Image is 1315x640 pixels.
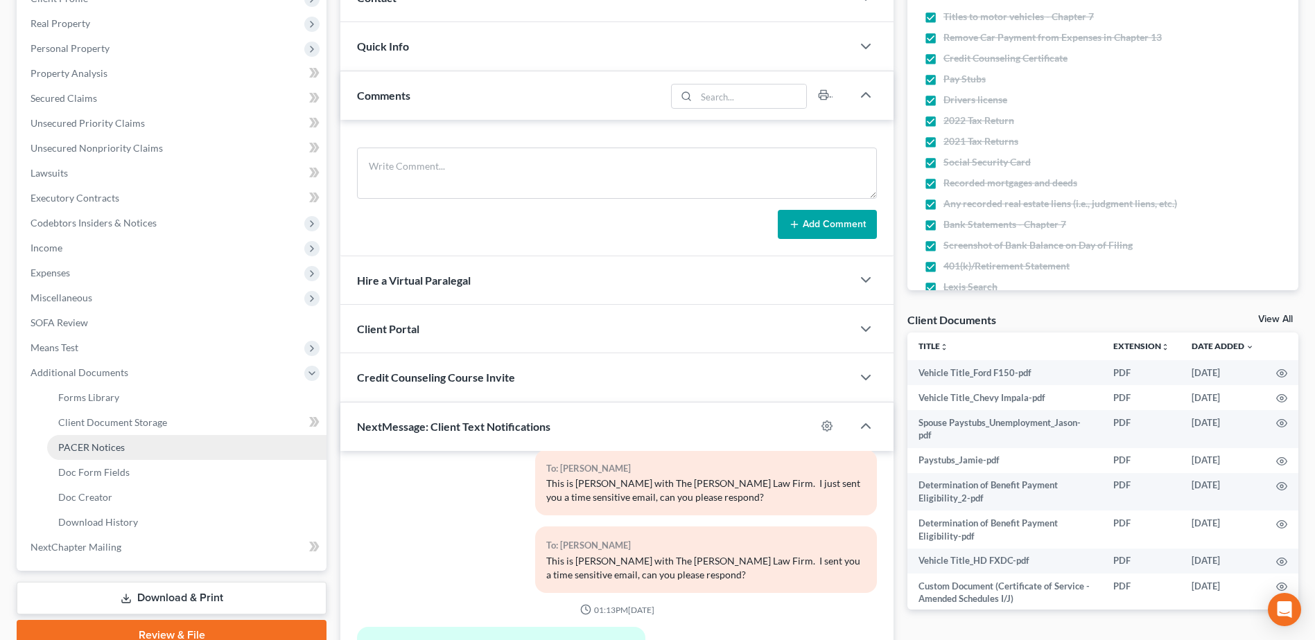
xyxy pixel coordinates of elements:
[357,604,877,616] div: 01:13PM[DATE]
[357,39,409,53] span: Quick Info
[31,242,62,254] span: Income
[943,259,1070,273] span: 401(k)/Retirement Statement
[19,61,326,86] a: Property Analysis
[546,554,866,582] div: This is [PERSON_NAME] with The [PERSON_NAME] Law Firm. I sent you a time sensitive email, can you...
[1102,360,1181,385] td: PDF
[1181,410,1265,448] td: [DATE]
[1102,549,1181,574] td: PDF
[58,416,167,428] span: Client Document Storage
[31,541,121,553] span: NextChapter Mailing
[19,186,326,211] a: Executory Contracts
[1113,341,1169,351] a: Extensionunfold_more
[58,516,138,528] span: Download History
[546,537,866,553] div: To: [PERSON_NAME]
[907,549,1102,574] td: Vehicle Title_HD FXDC-pdf
[546,461,866,477] div: To: [PERSON_NAME]
[31,17,90,29] span: Real Property
[357,274,471,287] span: Hire a Virtual Paralegal
[31,192,119,204] span: Executory Contracts
[1102,385,1181,410] td: PDF
[1181,385,1265,410] td: [DATE]
[1181,448,1265,473] td: [DATE]
[1181,510,1265,549] td: [DATE]
[943,10,1094,24] span: Titles to motor vehicles - Chapter 7
[31,317,88,328] span: SOFA Review
[47,385,326,410] a: Forms Library
[357,371,515,384] span: Credit Counseling Course Invite
[47,410,326,435] a: Client Document Storage
[19,86,326,111] a: Secured Claims
[943,72,986,86] span: Pay Stubs
[58,391,119,403] span: Forms Library
[1102,410,1181,448] td: PDF
[918,341,948,351] a: Titleunfold_more
[907,410,1102,448] td: Spouse Paystubs_Unemployment_Jason-pdf
[1258,314,1293,324] a: View All
[943,114,1014,127] span: 2022 Tax Return
[31,142,163,154] span: Unsecured Nonpriority Claims
[546,477,866,504] div: This is [PERSON_NAME] with The [PERSON_NAME] Law Firm. I just sent you a time sensitive email, ca...
[943,134,1018,148] span: 2021 Tax Returns
[357,420,550,433] span: NextMessage: Client Text Notifications
[907,385,1102,410] td: Vehicle Title_Chevy Impala-pdf
[31,92,97,104] span: Secured Claims
[1102,473,1181,511] td: PDF
[907,448,1102,473] td: Paystubs_Jamie-pdf
[907,360,1102,385] td: Vehicle Title_Ford F150-pdf
[31,42,110,54] span: Personal Property
[31,167,68,179] span: Lawsuits
[31,292,92,303] span: Miscellaneous
[31,267,70,278] span: Expenses
[943,93,1007,107] span: Drivers license
[19,111,326,136] a: Unsecured Priority Claims
[907,574,1102,612] td: Custom Document (Certificate of Service - Amended Schedules I/J)
[19,136,326,161] a: Unsecured Nonpriority Claims
[943,197,1177,211] span: Any recorded real estate liens (i.e., judgment liens, etc.)
[1268,593,1301,626] div: Open Intercom Messenger
[1102,574,1181,612] td: PDF
[47,485,326,510] a: Doc Creator
[357,89,410,102] span: Comments
[943,280,998,294] span: Lexis Search
[1181,549,1265,574] td: [DATE]
[47,435,326,460] a: PACER Notices
[58,491,112,503] span: Doc Creator
[907,473,1102,511] td: Determination of Benefit Payment Eligibility_2-pdf
[47,460,326,485] a: Doc Form Fields
[1161,343,1169,351] i: unfold_more
[907,312,996,327] div: Client Documents
[1181,473,1265,511] td: [DATE]
[943,155,1031,169] span: Social Security Card
[1102,510,1181,549] td: PDF
[31,67,107,79] span: Property Analysis
[943,51,1068,65] span: Credit Counseling Certificate
[31,117,145,129] span: Unsecured Priority Claims
[940,343,948,351] i: unfold_more
[696,85,806,108] input: Search...
[1192,341,1254,351] a: Date Added expand_more
[357,322,419,335] span: Client Portal
[58,466,130,478] span: Doc Form Fields
[1181,360,1265,385] td: [DATE]
[1181,574,1265,612] td: [DATE]
[19,535,326,560] a: NextChapter Mailing
[1102,448,1181,473] td: PDF
[31,341,78,353] span: Means Test
[907,510,1102,549] td: Determination of Benefit Payment Eligibility-pdf
[943,176,1077,190] span: Recorded mortgages and deeds
[47,510,326,535] a: Download History
[31,366,128,378] span: Additional Documents
[943,217,1066,231] span: Bank Statements - Chapter 7
[778,210,877,239] button: Add Comment
[58,441,125,453] span: PACER Notices
[31,217,157,229] span: Codebtors Insiders & Notices
[943,238,1133,252] span: Screenshot of Bank Balance on Day of Filing
[1246,343,1254,351] i: expand_more
[943,30,1162,44] span: Remove Car Payment from Expenses in Chapter 13
[19,310,326,335] a: SOFA Review
[19,161,326,186] a: Lawsuits
[17,582,326,614] a: Download & Print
